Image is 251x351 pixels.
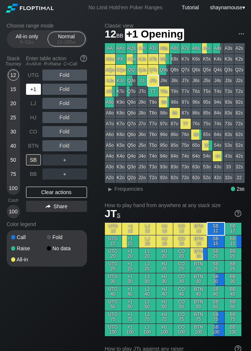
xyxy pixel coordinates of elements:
[126,97,137,107] div: Q9o
[213,43,223,54] div: A4s
[105,202,241,208] h2: How to play hand from anywhere at any stack size
[105,286,122,298] div: UTG 40
[137,129,148,140] div: J6o
[180,151,191,161] div: 74o
[191,151,202,161] div: 64o
[117,210,120,219] span: s
[180,108,191,118] div: 87s
[139,286,156,298] div: LJ 40
[213,162,223,172] div: 43o
[42,98,87,109] div: Fold
[202,162,212,172] div: 53o
[180,43,191,54] div: A7s
[139,299,156,311] div: LJ 50
[105,235,122,248] div: UTG 15
[159,173,169,183] div: 92o
[139,261,156,273] div: LJ 25
[173,311,190,323] div: CO 75
[234,43,245,54] div: A2s
[202,75,212,86] div: J5s
[191,86,202,97] div: T6s
[234,97,245,107] div: 92s
[47,235,83,240] div: Fold
[126,129,137,140] div: Q6o
[234,75,245,86] div: J2s
[213,97,223,107] div: 94s
[116,108,126,118] div: K8o
[148,65,158,75] div: QTs
[116,173,126,183] div: K2o
[234,86,245,97] div: T2s
[126,75,137,86] div: QJo
[223,75,234,86] div: J3s
[26,168,41,180] div: BB
[159,97,169,107] div: 99
[202,43,212,54] div: A5s
[225,223,241,235] div: BB 12
[4,52,23,70] div: Stack
[126,140,137,151] div: Q5o
[105,75,115,86] div: AJo
[213,129,223,140] div: 64s
[26,61,87,67] div: A=All-in R=Raise C=Call
[159,86,169,97] div: T9s
[126,151,137,161] div: Q4o
[45,205,51,209] img: share.864f2f62.svg
[8,206,19,217] div: 100
[139,248,156,260] div: LJ 20
[116,129,126,140] div: K6o
[80,54,88,62] img: help.32db89a4.svg
[180,129,191,140] div: 76o
[122,311,139,323] div: +1 75
[137,86,148,97] div: JTo
[225,299,241,311] div: BB 50
[207,248,224,260] div: SB 20
[170,97,180,107] div: 98s
[8,126,19,137] div: 30
[170,65,180,75] div: Q8s
[105,119,115,129] div: A7o
[8,140,19,151] div: 40
[207,286,224,298] div: SB 40
[190,299,207,311] div: BTN 50
[148,75,158,86] div: JTs
[148,129,158,140] div: T6o
[191,140,202,151] div: 65o
[191,54,202,64] div: K6s
[105,86,115,97] div: ATo
[26,187,87,198] div: Clear actions
[213,151,223,161] div: 44
[77,4,174,12] div: No Limit Hold’em Poker Ranges
[234,162,245,172] div: 32s
[105,97,115,107] div: A9o
[105,43,115,54] div: AA
[170,86,180,97] div: T8s
[202,86,212,97] div: T5s
[49,32,84,46] div: Normal
[26,201,87,212] div: Share
[207,273,224,286] div: SB 30
[26,112,41,123] div: HJ
[234,54,245,64] div: K2s
[180,54,191,64] div: K7s
[137,43,148,54] div: AJs
[234,119,245,129] div: 72s
[8,168,19,180] div: 75
[225,248,241,260] div: BB 20
[148,86,158,97] div: TT
[105,208,120,219] span: JT
[42,70,87,81] div: Fold
[191,173,202,183] div: 62o
[190,223,207,235] div: BTN 12
[180,65,191,75] div: Q7s
[156,286,173,298] div: HJ 40
[10,32,44,46] div: All-in only
[137,65,148,75] div: QJs
[210,4,242,10] span: shaynamouse
[190,248,207,260] div: BTN 20
[180,162,191,172] div: 73o
[170,173,180,183] div: 82o
[234,173,245,183] div: 22
[213,54,223,64] div: K4s
[105,299,122,311] div: UTG 50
